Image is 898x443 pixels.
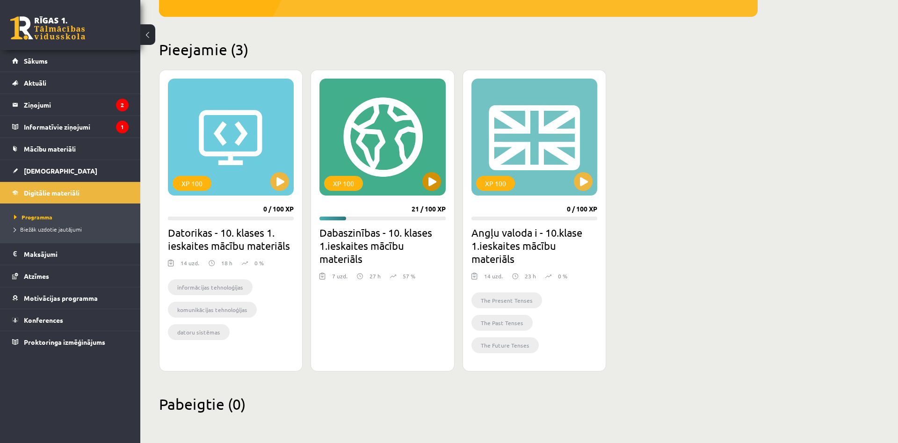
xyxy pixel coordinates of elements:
[116,121,129,133] i: 1
[159,40,758,58] h2: Pieejamie (3)
[484,272,503,286] div: 14 uzd.
[24,272,49,280] span: Atzīmes
[181,259,199,273] div: 14 uzd.
[12,287,129,309] a: Motivācijas programma
[14,225,131,233] a: Biežāk uzdotie jautājumi
[24,167,97,175] span: [DEMOGRAPHIC_DATA]
[24,57,48,65] span: Sākums
[14,213,52,221] span: Programma
[24,79,46,87] span: Aktuāli
[24,145,76,153] span: Mācību materiāli
[12,182,129,203] a: Digitālie materiāli
[12,138,129,160] a: Mācību materiāli
[471,315,533,331] li: The Past Tenses
[558,272,567,280] p: 0 %
[24,189,80,197] span: Digitālie materiāli
[24,294,98,302] span: Motivācijas programma
[168,302,257,318] li: komunikācijas tehnoloģijas
[24,338,105,346] span: Proktoringa izmēģinājums
[24,116,129,138] legend: Informatīvie ziņojumi
[471,337,539,353] li: The Future Tenses
[319,226,445,265] h2: Dabaszinības - 10. klases 1.ieskaites mācību materiāls
[168,279,253,295] li: informācijas tehnoloģijas
[324,176,363,191] div: XP 100
[116,99,129,111] i: 2
[403,272,415,280] p: 57 %
[14,213,131,221] a: Programma
[14,225,82,233] span: Biežāk uzdotie jautājumi
[471,292,542,308] li: The Present Tenses
[471,226,597,265] h2: Angļu valoda i - 10.klase 1.ieskaites mācību materiāls
[476,176,515,191] div: XP 100
[10,16,85,40] a: Rīgas 1. Tālmācības vidusskola
[24,243,129,265] legend: Maksājumi
[332,272,348,286] div: 7 uzd.
[12,94,129,116] a: Ziņojumi2
[12,309,129,331] a: Konferences
[221,259,232,267] p: 18 h
[254,259,264,267] p: 0 %
[168,226,294,252] h2: Datorikas - 10. klases 1. ieskaites mācību materiāls
[12,72,129,94] a: Aktuāli
[12,50,129,72] a: Sākums
[24,94,129,116] legend: Ziņojumi
[12,243,129,265] a: Maksājumi
[369,272,381,280] p: 27 h
[168,324,230,340] li: datoru sistēmas
[24,316,63,324] span: Konferences
[525,272,536,280] p: 23 h
[12,331,129,353] a: Proktoringa izmēģinājums
[173,176,211,191] div: XP 100
[159,395,758,413] h2: Pabeigtie (0)
[12,265,129,287] a: Atzīmes
[12,116,129,138] a: Informatīvie ziņojumi1
[12,160,129,182] a: [DEMOGRAPHIC_DATA]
